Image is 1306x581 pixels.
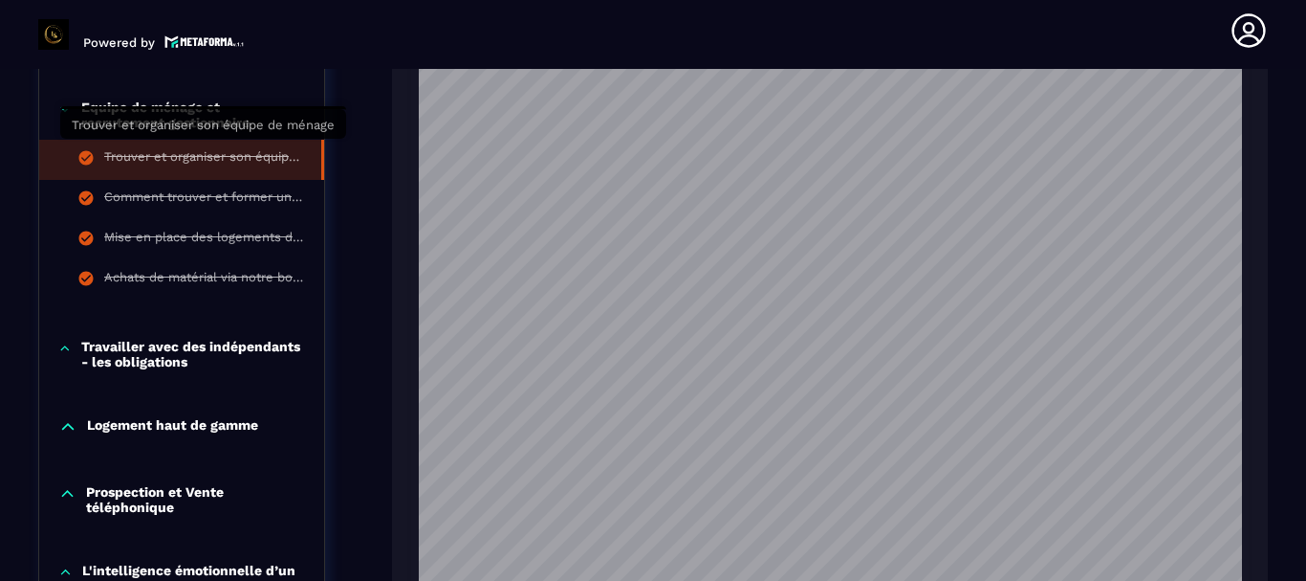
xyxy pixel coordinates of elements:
div: Mise en place des logements dans votre conciergerie [104,230,305,251]
div: Comment trouver et former un gestionnaire pour vos logements [104,190,305,211]
p: Powered by [83,35,155,50]
p: Equipe de ménage et recrutement gestionnaire [81,100,305,130]
div: Achats de matérial via notre boutique PrestaHome [104,270,305,291]
p: Logement haut de gamme [87,417,258,436]
div: Trouver et organiser son équipe de ménage [104,149,302,170]
img: logo [164,34,245,50]
p: Prospection et Vente téléphonique [86,484,305,515]
span: Trouver et organiser son équipe de ménage [72,118,335,132]
img: logo-branding [38,19,69,50]
p: Travailler avec des indépendants - les obligations [81,339,305,369]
